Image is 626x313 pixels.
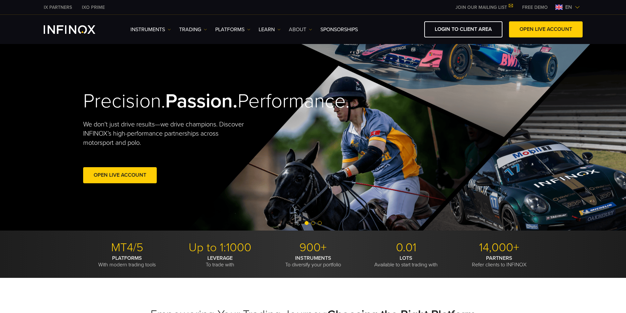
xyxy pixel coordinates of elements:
p: To diversify your portfolio [269,255,357,268]
p: Up to 1:1000 [176,240,264,255]
span: Go to slide 1 [305,221,309,225]
a: TRADING [179,26,207,34]
span: Go to slide 3 [318,221,322,225]
a: INFINOX [77,4,110,11]
strong: Passion. [165,89,238,113]
a: OPEN LIVE ACCOUNT [509,21,583,37]
span: en [563,3,575,11]
p: 900+ [269,240,357,255]
span: Go to slide 2 [311,221,315,225]
strong: INSTRUMENTS [295,255,331,261]
a: INFINOX [39,4,77,11]
a: Learn [259,26,281,34]
h2: Precision. Performance. [83,89,290,113]
strong: LEVERAGE [207,255,233,261]
p: Available to start trading with [362,255,450,268]
strong: PARTNERS [486,255,512,261]
p: We don't just drive results—we drive champions. Discover INFINOX’s high-performance partnerships ... [83,120,249,147]
a: LOGIN TO CLIENT AREA [424,21,502,37]
p: Refer clients to INFINOX [455,255,543,268]
strong: LOTS [400,255,412,261]
a: Open Live Account [83,167,157,183]
strong: PLATFORMS [112,255,142,261]
a: SPONSORSHIPS [320,26,358,34]
a: PLATFORMS [215,26,250,34]
p: 0.01 [362,240,450,255]
a: ABOUT [289,26,312,34]
a: INFINOX Logo [44,25,111,34]
p: MT4/5 [83,240,171,255]
a: Instruments [130,26,171,34]
a: INFINOX MENU [517,4,553,11]
p: To trade with [176,255,264,268]
p: 14,000+ [455,240,543,255]
a: JOIN OUR MAILING LIST [451,5,517,10]
p: With modern trading tools [83,255,171,268]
